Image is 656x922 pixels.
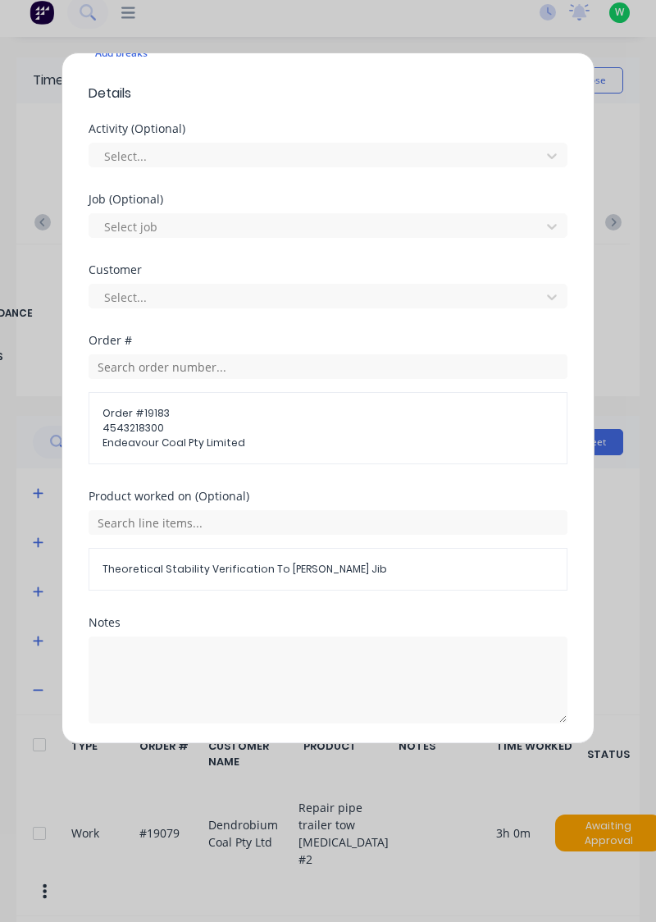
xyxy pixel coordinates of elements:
div: Product worked on (Optional) [89,491,567,502]
span: Details [89,84,567,103]
div: Order # [89,335,567,346]
span: Theoretical Stability Verification To [PERSON_NAME] Jib [102,562,553,577]
input: Search line items... [89,510,567,535]
div: Customer [89,264,567,276]
div: Add breaks [95,43,561,64]
span: Endeavour Coal Pty Limited [102,436,553,450]
span: 4543218300 [102,421,553,436]
div: Activity (Optional) [89,123,567,135]
span: Order # 19183 [102,406,553,421]
div: Notes [89,617,567,628]
div: Job (Optional) [89,194,567,205]
input: Search order number... [89,354,567,379]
